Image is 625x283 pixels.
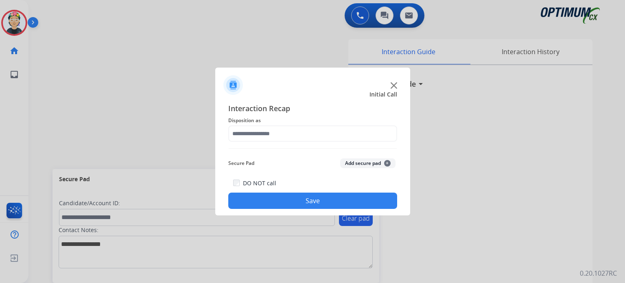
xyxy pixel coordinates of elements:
[580,268,617,278] p: 0.20.1027RC
[228,158,254,168] span: Secure Pad
[223,75,243,95] img: contactIcon
[228,103,397,116] span: Interaction Recap
[340,158,396,168] button: Add secure pad+
[228,116,397,125] span: Disposition as
[369,90,397,99] span: Initial Call
[243,179,276,187] label: DO NOT call
[384,160,391,167] span: +
[228,193,397,209] button: Save
[228,148,397,149] img: contact-recap-line.svg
